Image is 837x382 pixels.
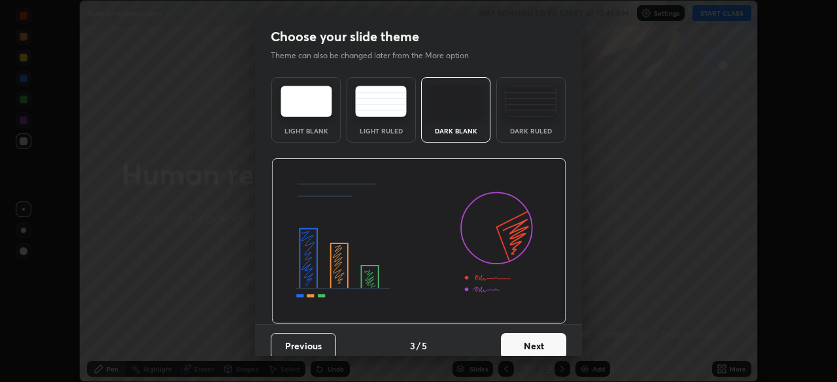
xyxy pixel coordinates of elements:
[430,128,482,134] div: Dark Blank
[281,86,332,117] img: lightTheme.e5ed3b09.svg
[410,339,415,353] h4: 3
[505,86,556,117] img: darkRuledTheme.de295e13.svg
[271,28,419,45] h2: Choose your slide theme
[280,128,332,134] div: Light Blank
[505,128,557,134] div: Dark Ruled
[271,50,483,61] p: Theme can also be changed later from the More option
[422,339,427,353] h4: 5
[417,339,420,353] h4: /
[271,333,336,359] button: Previous
[501,333,566,359] button: Next
[355,128,407,134] div: Light Ruled
[355,86,407,117] img: lightRuledTheme.5fabf969.svg
[271,158,566,324] img: darkThemeBanner.d06ce4a2.svg
[430,86,482,117] img: darkTheme.f0cc69e5.svg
